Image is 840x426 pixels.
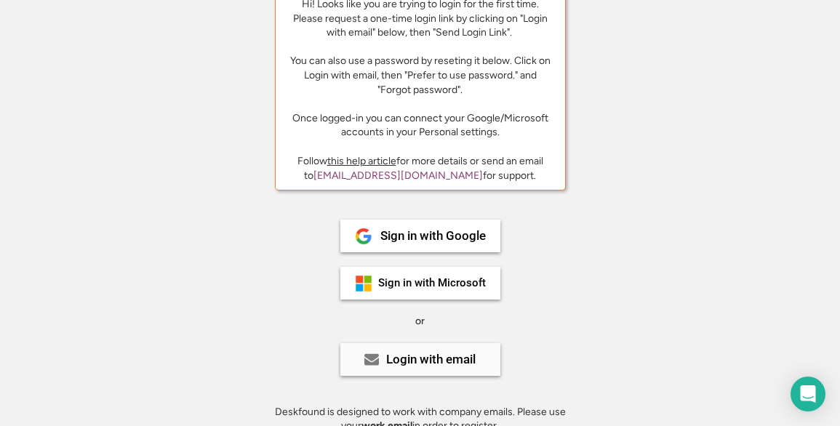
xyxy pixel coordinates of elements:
[355,275,372,292] img: ms-symbollockup_mssymbol_19.png
[380,230,486,242] div: Sign in with Google
[327,155,396,167] a: this help article
[791,377,825,411] div: Open Intercom Messenger
[313,169,483,182] a: [EMAIL_ADDRESS][DOMAIN_NAME]
[378,278,486,289] div: Sign in with Microsoft
[287,154,554,182] div: Follow for more details or send an email to for support.
[355,228,372,245] img: 1024px-Google__G__Logo.svg.png
[415,314,425,329] div: or
[386,353,476,366] div: Login with email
